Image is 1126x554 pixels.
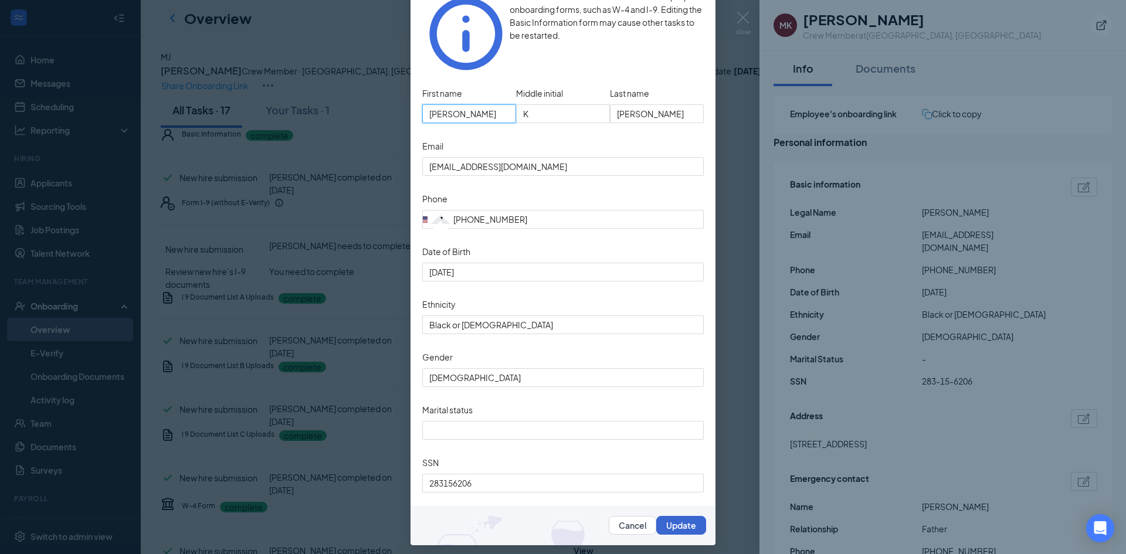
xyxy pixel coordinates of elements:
span: Middle initial [516,87,563,100]
input: (201) 555-0123 [422,210,704,229]
span: Black or [DEMOGRAPHIC_DATA] [429,316,553,334]
input: Date of Birth [429,266,694,278]
label: Ethnicity [422,298,456,311]
span: [DEMOGRAPHIC_DATA] [429,369,521,386]
label: SSN [422,456,439,469]
button: Cancel [609,516,656,535]
button: Update [656,516,706,535]
input: Enter employee first name [422,104,516,123]
label: Phone [422,192,447,205]
div: Open Intercom Messenger [1086,514,1114,542]
label: Date of Birth [422,245,470,258]
input: Enter employee middle initial [516,104,610,123]
input: SSN [422,474,704,492]
div: United States: +1 [423,210,450,228]
span: First name [422,87,462,100]
input: Email [422,157,704,176]
label: Marital status [422,403,473,416]
label: Email [422,140,443,152]
label: Gender [422,351,453,363]
span: Last name [610,87,649,100]
input: Enter employee last name [610,104,704,123]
